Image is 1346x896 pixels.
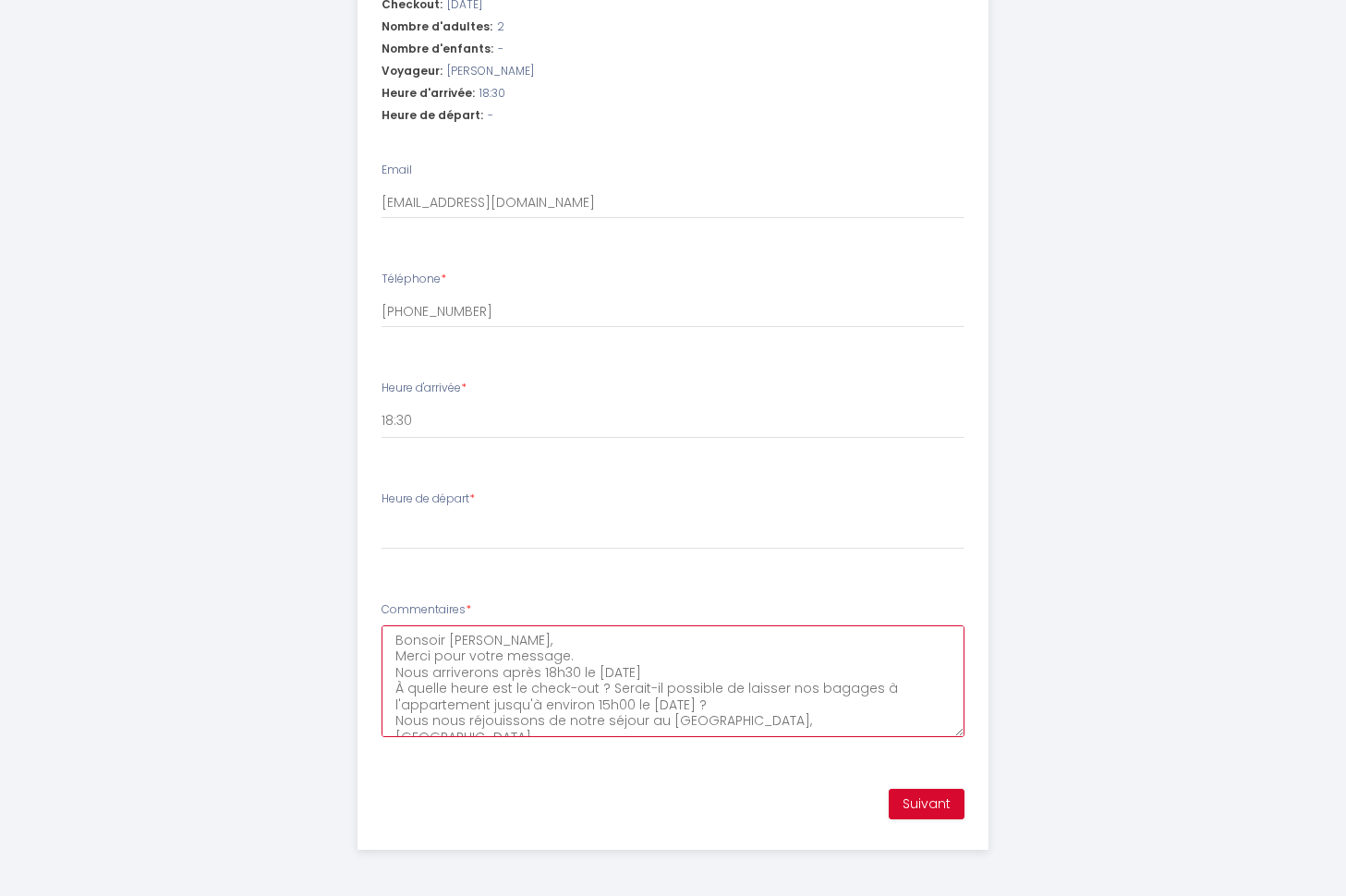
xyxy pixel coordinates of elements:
label: Heure de départ [382,490,475,508]
span: 2 [497,18,504,36]
span: 18:30 [479,85,505,103]
button: Suivant [889,789,964,820]
span: Heure d'arrivée: [382,85,475,103]
span: Nombre d'adultes: [382,18,492,36]
span: [PERSON_NAME] [447,63,534,80]
span: - [488,107,493,125]
span: Nombre d'enfants: [382,41,493,58]
span: Voyageur: [382,63,443,80]
span: - [498,41,503,58]
label: Heure d'arrivée [382,380,467,397]
label: Commentaires [382,601,471,619]
label: Email [382,162,412,179]
span: Heure de départ: [382,107,483,125]
label: Téléphone [382,271,446,288]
